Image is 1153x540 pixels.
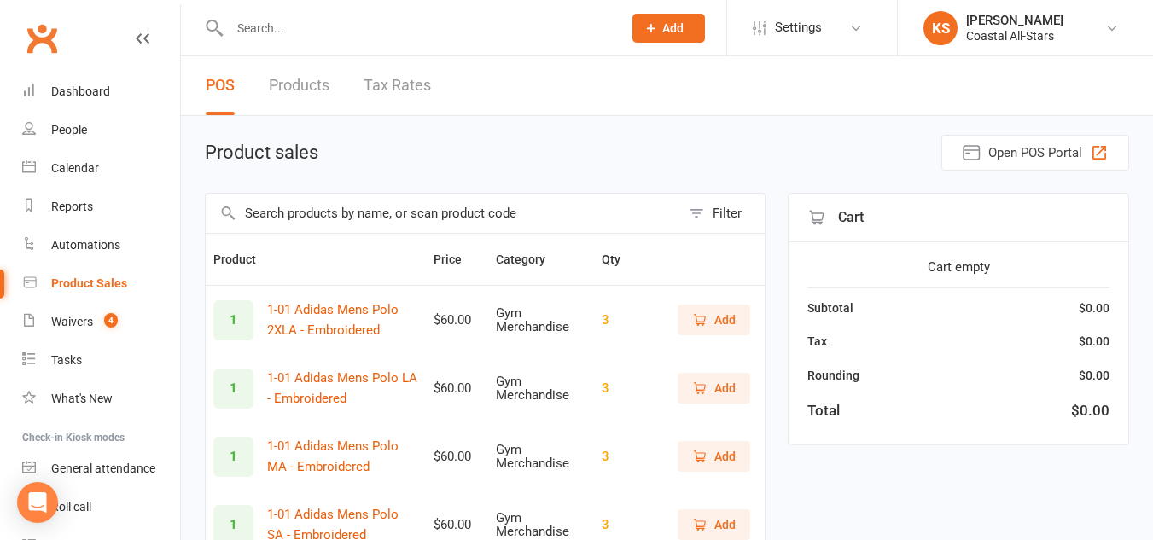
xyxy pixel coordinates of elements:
span: Qty [602,253,639,266]
div: Rounding [807,366,859,385]
a: Products [269,56,329,115]
div: What's New [51,392,113,405]
a: What's New [22,380,180,418]
div: Tasks [51,353,82,367]
input: Search... [224,16,610,40]
div: Filter [713,203,742,224]
div: Calendar [51,161,99,175]
div: Set product image [213,369,253,409]
a: General attendance kiosk mode [22,450,180,488]
div: $0.00 [1079,332,1109,351]
button: Filter [680,194,765,233]
button: 1-01 Adidas Mens Polo 2XLA - Embroidered [267,299,418,340]
div: Product Sales [51,276,127,290]
div: 3 [602,381,639,396]
button: Add [678,509,750,540]
div: $60.00 [434,381,480,396]
span: Category [496,253,564,266]
div: General attendance [51,462,155,475]
button: Open POS Portal [941,135,1129,171]
span: Open POS Portal [988,142,1082,163]
div: $0.00 [1079,299,1109,317]
span: Product [213,253,275,266]
a: Dashboard [22,73,180,111]
div: 3 [602,313,639,328]
div: KS [923,11,958,45]
a: Roll call [22,488,180,526]
div: Roll call [51,500,91,514]
button: Add [678,305,750,335]
button: Qty [602,249,639,270]
div: Gym Merchandise [496,443,586,471]
a: Tax Rates [364,56,431,115]
button: Add [632,14,705,43]
span: Add [714,379,736,398]
div: Gym Merchandise [496,375,586,403]
div: Open Intercom Messenger [17,482,58,523]
h1: Product sales [205,142,318,163]
div: Total [807,399,840,422]
button: Category [496,249,564,270]
div: Set product image [213,300,253,340]
div: $0.00 [1079,366,1109,385]
button: 1-01 Adidas Mens Polo LA - Embroidered [267,368,418,409]
a: Waivers 4 [22,303,180,341]
div: Coastal All-Stars [966,28,1063,44]
button: 1-01 Adidas Mens Polo MA - Embroidered [267,436,418,477]
div: Dashboard [51,84,110,98]
div: [PERSON_NAME] [966,13,1063,28]
span: Add [662,21,684,35]
span: Settings [775,9,822,47]
div: $60.00 [434,313,480,328]
div: $0.00 [1071,399,1109,422]
div: Reports [51,200,93,213]
div: $60.00 [434,450,480,464]
div: 3 [602,518,639,532]
a: People [22,111,180,149]
a: Calendar [22,149,180,188]
div: 3 [602,450,639,464]
input: Search products by name, or scan product code [206,194,680,233]
div: Subtotal [807,299,853,317]
button: Add [678,441,750,472]
div: Cart empty [807,257,1109,277]
a: Automations [22,226,180,264]
div: Automations [51,238,120,252]
button: Product [213,249,275,270]
button: Add [678,373,750,404]
div: Gym Merchandise [496,306,586,334]
a: Reports [22,188,180,226]
div: People [51,123,87,136]
div: Tax [807,332,827,351]
span: 4 [104,313,118,328]
a: Clubworx [20,17,63,60]
div: Cart [789,194,1128,242]
span: Add [714,515,736,534]
span: Add [714,311,736,329]
a: Tasks [22,341,180,380]
span: Price [434,253,480,266]
div: Set product image [213,437,253,477]
div: Waivers [51,315,93,328]
a: POS [206,56,235,115]
button: Price [434,249,480,270]
span: Add [714,447,736,466]
div: $60.00 [434,518,480,532]
div: Gym Merchandise [496,511,586,539]
a: Product Sales [22,264,180,303]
